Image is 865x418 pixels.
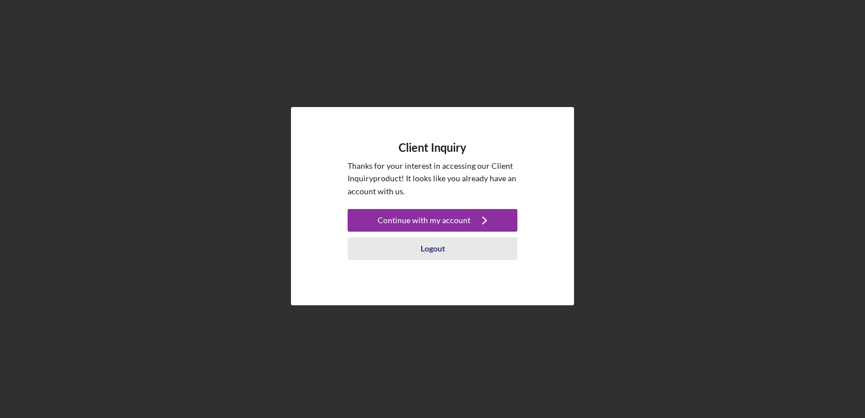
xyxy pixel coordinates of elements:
[378,209,470,232] div: Continue with my account
[421,237,445,260] div: Logout
[348,209,517,232] button: Continue with my account
[348,237,517,260] button: Logout
[399,141,466,154] h4: Client Inquiry
[348,209,517,234] a: Continue with my account
[348,160,517,198] p: Thanks for your interest in accessing our Client Inquiry product! It looks like you already have ...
